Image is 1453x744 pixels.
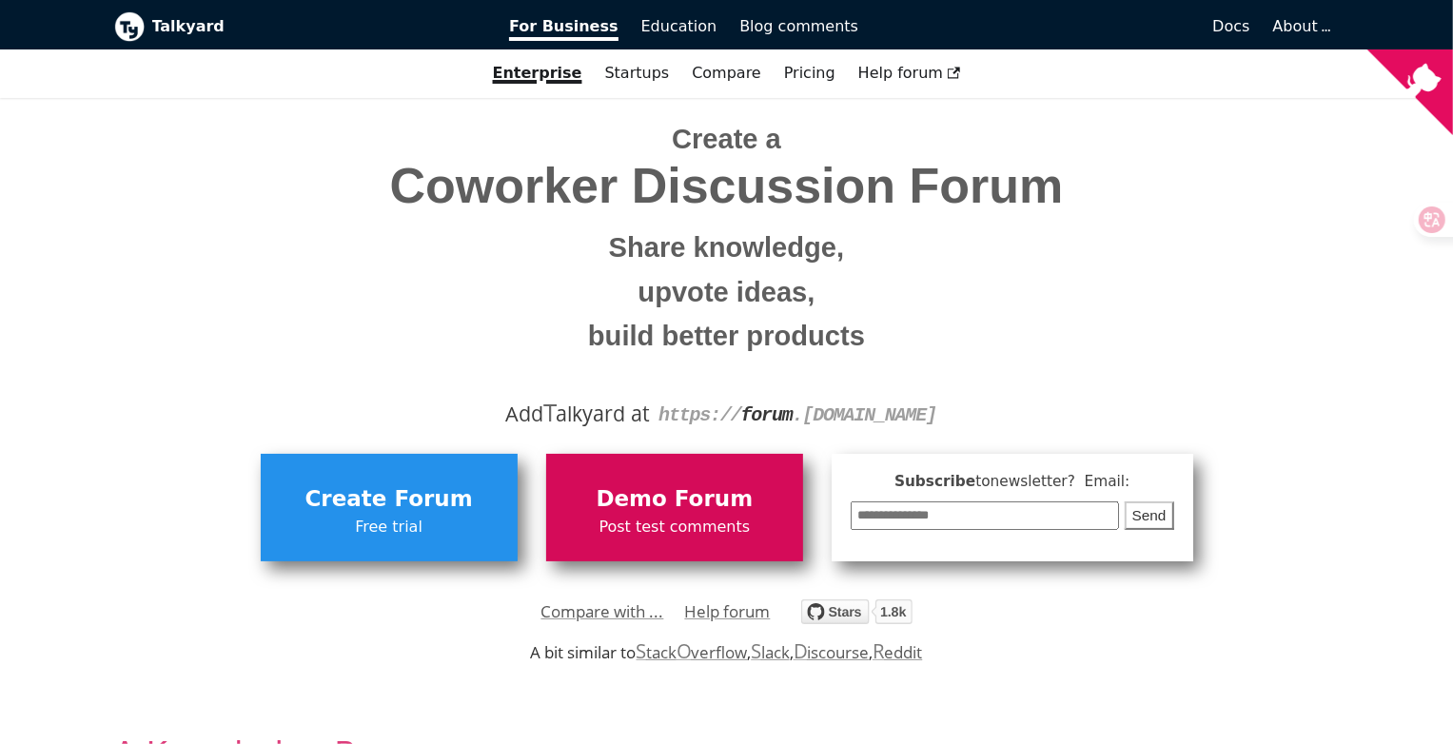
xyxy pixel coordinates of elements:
span: Post test comments [556,515,794,539]
span: Help forum [858,64,961,82]
b: Talkyard [152,14,483,39]
a: Discourse [794,641,869,663]
div: Add alkyard at [128,398,1325,430]
span: Create a [672,124,781,154]
span: D [794,637,808,664]
a: Demo ForumPost test comments [546,454,803,560]
span: Coworker Discussion Forum [128,159,1325,213]
span: Create Forum [270,481,508,518]
a: Create ForumFree trial [261,454,518,560]
a: For Business [498,10,630,43]
a: Pricing [773,57,847,89]
button: Send [1125,501,1174,531]
a: Blog comments [728,10,870,43]
span: to newsletter ? Email: [975,473,1129,490]
a: Enterprise [481,57,594,89]
small: build better products [128,314,1325,359]
small: Share knowledge, [128,225,1325,270]
span: For Business [509,17,619,41]
a: Education [630,10,729,43]
a: Startups [594,57,681,89]
span: Docs [1212,17,1249,35]
span: Subscribe [851,470,1174,494]
a: Slack [751,641,789,663]
code: https:// . [DOMAIN_NAME] [658,404,936,426]
small: upvote ideas, [128,270,1325,315]
img: Talkyard logo [114,11,145,42]
a: Compare with ... [541,597,664,626]
span: R [873,637,885,664]
strong: forum [741,404,793,426]
span: Blog comments [739,17,858,35]
a: Help forum [685,597,771,626]
img: talkyard.svg [801,599,913,624]
span: Demo Forum [556,481,794,518]
a: Help forum [847,57,972,89]
a: About [1273,17,1328,35]
a: Reddit [873,641,922,663]
span: S [637,637,647,664]
a: Star debiki/talkyard on GitHub [801,602,913,630]
a: StackOverflow [637,641,748,663]
a: Compare [692,64,761,82]
span: Free trial [270,515,508,539]
a: Docs [870,10,1262,43]
span: O [677,637,692,664]
a: Talkyard logoTalkyard [114,11,483,42]
span: S [751,637,761,664]
span: Education [641,17,717,35]
span: T [543,395,557,429]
